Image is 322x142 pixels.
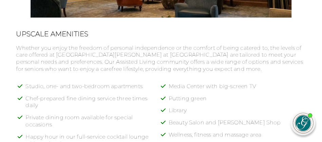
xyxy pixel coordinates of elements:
[169,119,306,131] li: Beauty Salon and [PERSON_NAME] Shop
[169,107,306,119] li: Library
[25,83,163,95] li: Studio, one- and two-bedroom apartments
[169,95,306,107] li: Putting green
[25,114,163,134] li: Private dining room available for special occasions
[16,45,306,73] p: Whether you enjoy the freedom of personal independence or the comfort of being catered to, the le...
[293,113,313,133] img: avatar
[169,83,306,95] li: Media Center with big-screen TV
[188,7,315,104] iframe: iframe
[25,95,163,115] li: Chef-prepared fine dining service three times daily
[16,30,306,38] h2: Upscale Amenities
